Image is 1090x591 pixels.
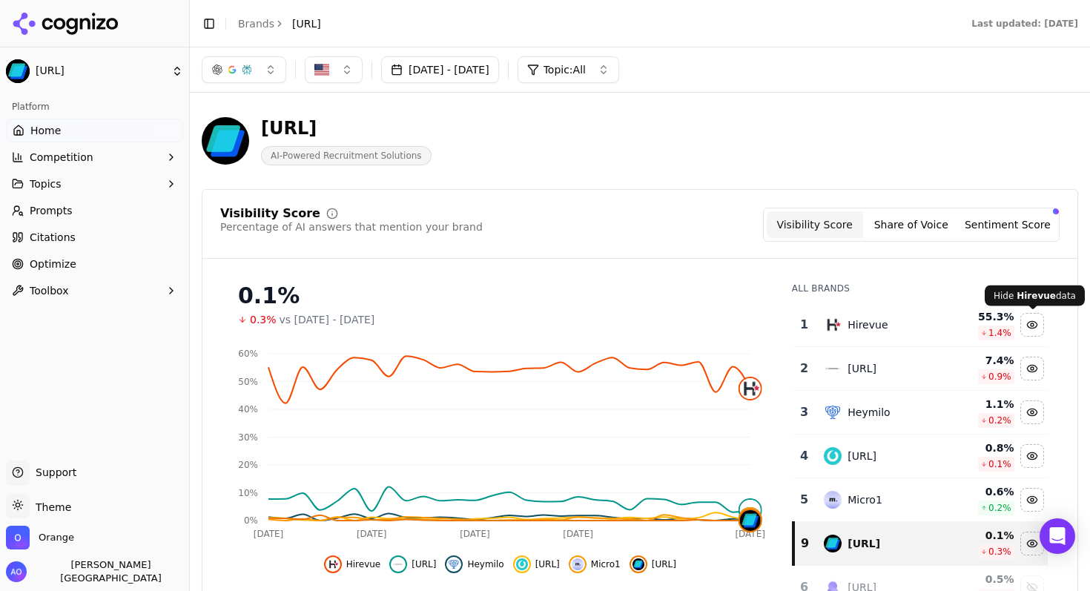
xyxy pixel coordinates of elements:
[30,501,71,513] span: Theme
[6,279,183,303] button: Toolbox
[848,405,890,420] div: Heymilo
[30,203,73,218] span: Prompts
[33,558,183,585] span: [PERSON_NAME][GEOGRAPHIC_DATA]
[238,432,258,443] tspan: 30%
[327,558,339,570] img: hirevue
[6,526,74,549] button: Open organization switcher
[39,531,74,544] span: Orange
[988,371,1011,383] span: 0.9 %
[994,290,1076,302] p: Hide data
[1020,400,1044,424] button: Hide heymilo data
[448,558,460,570] img: heymilo
[254,529,284,539] tspan: [DATE]
[799,491,810,509] div: 5
[824,316,842,334] img: hirevue
[793,478,1048,522] tr: 5micro1Micro10.6%0.2%Hide micro1 data
[412,558,436,570] span: [URL]
[988,415,1011,426] span: 0.2 %
[6,119,183,142] a: Home
[238,488,258,498] tspan: 10%
[950,572,1014,587] div: 0.5 %
[632,558,644,570] img: veton.ai
[238,16,321,31] nav: breadcrumb
[6,95,183,119] div: Platform
[988,546,1011,558] span: 0.3 %
[513,555,560,573] button: Hide paradox.ai data
[863,211,959,238] button: Share of Voice
[220,219,483,234] div: Percentage of AI answers that mention your brand
[971,18,1078,30] div: Last updated: [DATE]
[30,257,76,271] span: Optimize
[740,500,761,521] img: interviewer.ai
[630,555,676,573] button: Hide veton.ai data
[792,283,1048,294] div: All Brands
[30,176,62,191] span: Topics
[244,515,258,526] tspan: 0%
[740,510,761,531] img: veton.ai
[238,283,762,309] div: 0.1%
[848,361,876,376] div: [URL]
[6,526,30,549] img: Orange
[6,225,183,249] a: Citations
[950,353,1014,368] div: 7.4 %
[793,347,1048,391] tr: 2interviewer.ai[URL]7.4%0.9%Hide interviewer.ai data
[445,555,503,573] button: Hide heymilo data
[261,116,432,140] div: [URL]
[261,146,432,165] span: AI-Powered Recruitment Solutions
[950,309,1014,324] div: 55.3 %
[799,360,810,377] div: 2
[988,458,1011,470] span: 0.1 %
[238,460,258,470] tspan: 20%
[801,535,810,552] div: 9
[392,558,404,570] img: interviewer.ai
[357,529,387,539] tspan: [DATE]
[799,447,810,465] div: 4
[950,397,1014,412] div: 1.1 %
[988,327,1011,339] span: 1.4 %
[1020,532,1044,555] button: Hide veton.ai data
[6,561,27,582] img: Alihan Ozbayrak
[950,440,1014,455] div: 0.8 %
[389,555,436,573] button: Hide interviewer.ai data
[799,403,810,421] div: 3
[6,59,30,83] img: Veton.ai
[563,529,593,539] tspan: [DATE]
[735,529,765,539] tspan: [DATE]
[569,555,621,573] button: Hide micro1 data
[824,403,842,421] img: heymilo
[1017,291,1056,301] span: Hirevue
[1020,488,1044,512] button: Hide micro1 data
[572,558,584,570] img: micro1
[848,492,882,507] div: Micro1
[381,56,499,83] button: [DATE] - [DATE]
[848,536,880,551] div: [URL]
[238,377,258,387] tspan: 50%
[799,316,810,334] div: 1
[250,312,277,327] span: 0.3%
[1020,357,1044,380] button: Hide interviewer.ai data
[6,558,183,585] button: Open user button
[1040,518,1075,554] div: Open Intercom Messenger
[220,208,320,219] div: Visibility Score
[988,502,1011,514] span: 0.2 %
[30,283,69,298] span: Toolbox
[848,317,888,332] div: Hirevue
[30,230,76,245] span: Citations
[292,16,321,31] span: [URL]
[793,391,1048,435] tr: 3heymiloHeymilo1.1%0.2%Hide heymilo data
[793,303,1048,347] tr: 1hirevueHirevue55.3%1.4%Hide hirevue data
[30,150,93,165] span: Competition
[280,312,375,327] span: vs [DATE] - [DATE]
[1020,444,1044,468] button: Hide paradox.ai data
[324,555,381,573] button: Hide hirevue data
[824,360,842,377] img: interviewer.ai
[824,535,842,552] img: veton.ai
[314,62,329,77] img: US
[238,404,258,415] tspan: 40%
[238,349,258,359] tspan: 60%
[1020,313,1044,337] button: Hide hirevue data
[740,378,761,399] img: hirevue
[793,435,1048,478] tr: 4paradox.ai[URL]0.8%0.1%Hide paradox.ai data
[793,522,1048,566] tr: 9veton.ai[URL]0.1%0.3%Hide veton.ai data
[460,529,490,539] tspan: [DATE]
